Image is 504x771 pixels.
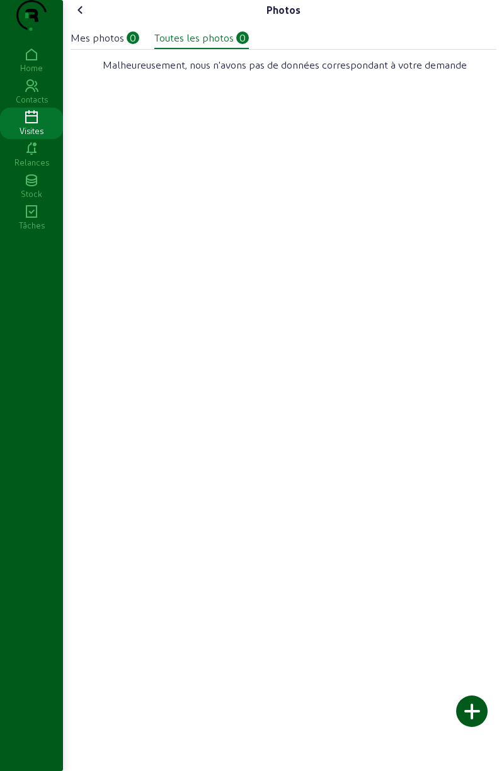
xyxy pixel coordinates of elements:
span: Malheureusement, nous n'avons pas de données correspondant à votre demande [103,57,467,72]
div: 0 [127,31,139,44]
div: Toutes les photos [154,30,234,45]
div: 0 [236,31,249,44]
div: Photos [266,3,301,18]
div: Mes photos [71,30,124,45]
